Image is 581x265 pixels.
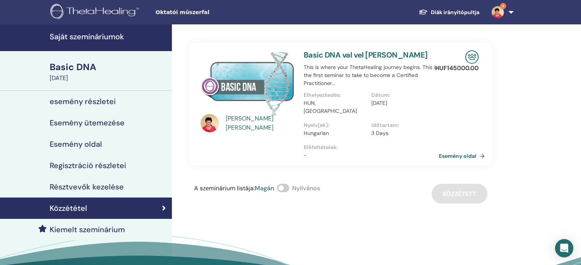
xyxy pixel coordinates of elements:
[304,63,439,87] p: This is where your ThetaHealing journey begins. This is the first seminar to take to become a Cer...
[465,50,479,64] img: In-Person Seminar
[304,143,439,151] p: Előfeltételek :
[194,184,255,192] span: A szeminárium listája :
[50,97,116,106] h4: esemény részletei
[371,91,434,99] p: Dátum :
[50,61,167,74] div: Basic DNA
[50,118,125,127] h4: Esemény ütemezése
[201,114,219,132] img: default.jpg
[500,3,506,9] span: 4
[419,9,428,15] img: graduation-cap-white.svg
[371,99,434,107] p: [DATE]
[304,129,367,137] p: Hungarian
[371,121,434,129] p: Időtartam :
[304,91,367,99] p: Elhelyezkedés :
[50,4,142,21] img: logo.png
[304,151,439,159] p: -
[435,64,479,73] p: HUF 145000.00
[304,121,367,129] p: Nyelv(ek) :
[555,239,573,257] div: Open Intercom Messenger
[292,184,320,192] span: Nyilvános
[304,99,367,115] p: HUN, [GEOGRAPHIC_DATA]
[50,32,167,41] h4: Saját szemináriumok
[45,61,172,83] a: Basic DNA[DATE]
[304,50,427,60] a: Basic DNA val vel [PERSON_NAME]
[413,5,486,19] a: Diák irányítópultja
[50,204,87,213] h4: Közzététel
[201,50,295,116] img: Basic DNA
[50,161,126,170] h4: Regisztráció részletei
[226,114,296,132] a: [PERSON_NAME] [PERSON_NAME]
[50,140,102,149] h4: Esemény oldal
[50,74,167,83] div: [DATE]
[50,182,124,191] h4: Résztvevők kezelése
[371,129,434,137] p: 3 Days
[255,184,274,192] span: Magán
[439,150,488,162] a: Esemény oldal
[492,6,504,18] img: default.jpg
[155,8,270,16] span: Oktatói műszerfal
[50,225,125,234] h4: Kiemelt szeminárium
